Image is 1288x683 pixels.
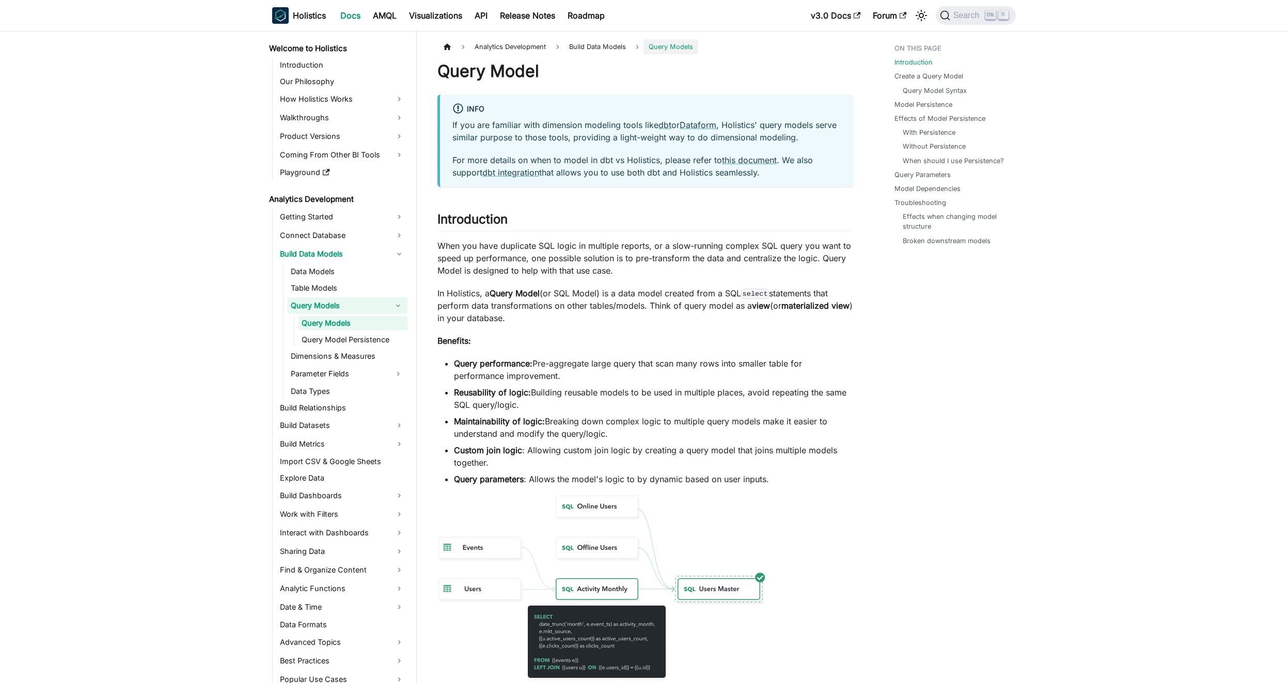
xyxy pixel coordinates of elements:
a: Introduction [277,58,407,72]
a: Query Models [288,297,389,314]
a: Without Persistence [903,141,966,151]
p: When you have duplicate SQL logic in multiple reports, or a slow-running complex SQL query you wa... [437,240,853,277]
strong: Query parameters [454,474,524,484]
a: Dimensions & Measures [288,349,407,363]
a: HolisticsHolistics [272,7,326,24]
a: Build Datasets [277,417,407,434]
button: Switch between dark and light mode (currently light mode) [913,7,930,24]
a: Best Practices [277,653,407,669]
strong: materialized view [781,300,850,311]
li: Breaking down complex logic to multiple query models make it easier to understand and modify the ... [454,415,853,440]
a: this document [722,155,777,165]
a: Build Dashboards [277,487,407,504]
kbd: K [998,10,1009,20]
a: API [468,7,494,24]
a: Forum [867,7,913,24]
a: Table Models [288,281,407,295]
strong: view [752,300,770,311]
a: Product Versions [277,128,407,145]
a: Query Parameters [894,170,951,180]
p: If you are familiar with dimension modeling tools like or , Holistics' query models serve similar... [452,119,841,144]
a: Introduction [894,57,933,67]
a: Connect Database [277,227,407,244]
span: Analytics Development [469,39,551,54]
a: Query Model Persistence [299,332,407,347]
a: Release Notes [494,7,561,24]
a: Broken downstream models [903,236,991,246]
a: Walkthroughs [277,109,407,126]
a: Build Data Models [277,246,407,262]
li: Building reusable models to be used in multiple places, avoid repeating the same SQL query/logic. [454,386,853,411]
a: Playground [277,165,407,180]
a: Data Formats [277,617,407,632]
a: Interact with Dashboards [277,525,407,541]
a: Roadmap [561,7,611,24]
a: v3.0 Docs [805,7,867,24]
a: Find & Organize Content [277,562,407,578]
a: Work with Filters [277,506,407,522]
img: Holistics [272,7,289,24]
a: Effects when changing model structure [903,212,1006,231]
button: Expand sidebar category 'Parameter Fields' [389,366,407,382]
strong: Query Model [490,288,540,298]
a: Import CSV & Google Sheets [277,454,407,469]
nav: Docs sidebar [262,31,417,683]
b: Holistics [293,9,326,22]
code: select [741,289,769,299]
a: Docs [334,7,367,24]
p: For more details on when to model in dbt vs Holistics, please refer to . We also support that all... [452,154,841,179]
a: How Holistics Works [277,91,407,107]
a: Query Model Syntax [903,86,967,96]
a: Parameter Fields [288,366,389,382]
a: Getting Started [277,209,407,225]
a: When should I use Persistence? [903,156,1004,166]
a: Build Relationships [277,401,407,415]
span: Build Data Models [564,39,631,54]
a: Troubleshooting [894,198,946,208]
strong: Custom join logic [454,445,522,455]
a: With Persistence [903,128,955,137]
button: Collapse sidebar category 'Query Models' [389,297,407,314]
span: Query Models [643,39,698,54]
a: Coming From Other BI Tools [277,147,407,163]
a: Home page [437,39,457,54]
a: Data Types [288,384,407,399]
strong: Benefits: [437,336,471,346]
h1: Query Model [437,61,853,82]
strong: Reusability of logic: [454,387,531,398]
span: Search [950,11,986,20]
a: Welcome to Holistics [266,41,407,56]
li: Pre-aggregate large query that scan many rows into smaller table for performance improvement. [454,357,853,382]
a: dbt [658,120,671,130]
a: dbt integration [482,167,539,178]
a: Model Persistence [894,100,952,109]
a: Explore Data [277,471,407,485]
a: Dataform [680,120,716,130]
nav: Breadcrumbs [437,39,853,54]
strong: Maintainability of logic: [454,416,545,426]
a: Date & Time [277,599,407,615]
a: Visualizations [403,7,468,24]
div: info [452,103,841,116]
a: Model Dependencies [894,184,961,194]
a: Create a Query Model [894,71,963,81]
a: Effects of Model Persistence [894,114,985,123]
li: : Allowing custom join logic by creating a query model that joins multiple models together. [454,444,853,469]
a: Advanced Topics [277,634,407,650]
a: Sharing Data [277,543,407,560]
a: Build Metrics [277,436,407,452]
a: Analytic Functions [277,580,407,597]
a: Our Philosophy [277,74,407,89]
a: AMQL [367,7,403,24]
a: Analytics Development [266,192,407,207]
a: Data Models [288,264,407,279]
h2: Introduction [437,212,853,231]
li: : Allows the model's logic to by dynamic based on user inputs. [454,473,853,485]
p: In Holistics, a (or SQL Model) is a data model created from a SQL statements that perform data tr... [437,287,853,324]
button: Search (Ctrl+K) [936,6,1016,25]
strong: Query performance: [454,358,532,369]
a: Query Models [299,316,407,330]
